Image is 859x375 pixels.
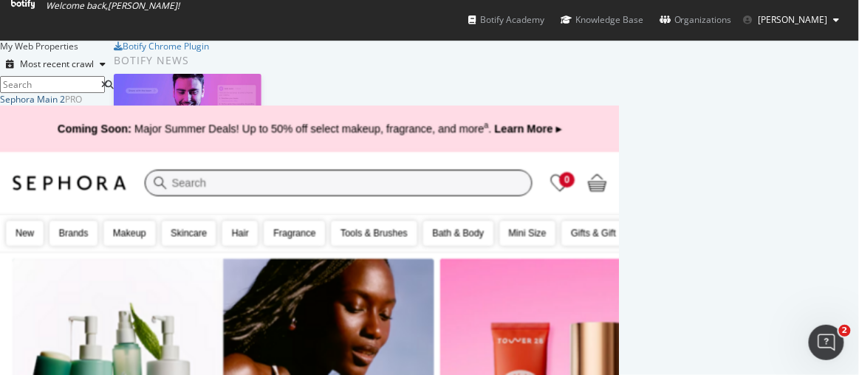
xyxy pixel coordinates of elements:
div: Pro [65,93,82,106]
div: Organizations [660,13,732,27]
div: Botify Chrome Plugin [123,40,209,52]
div: Botify news [114,52,453,69]
div: Knowledge Base [561,13,643,27]
span: 2 [839,325,851,337]
img: How to Prioritize and Accelerate Technical SEO with Botify Assist [114,74,261,151]
div: Botify Academy [468,13,544,27]
a: Botify Chrome Plugin [114,40,209,52]
span: Louise Huang [759,13,828,26]
div: Most recent crawl [20,60,94,69]
button: [PERSON_NAME] [732,8,852,32]
iframe: Intercom live chat [809,325,844,360]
